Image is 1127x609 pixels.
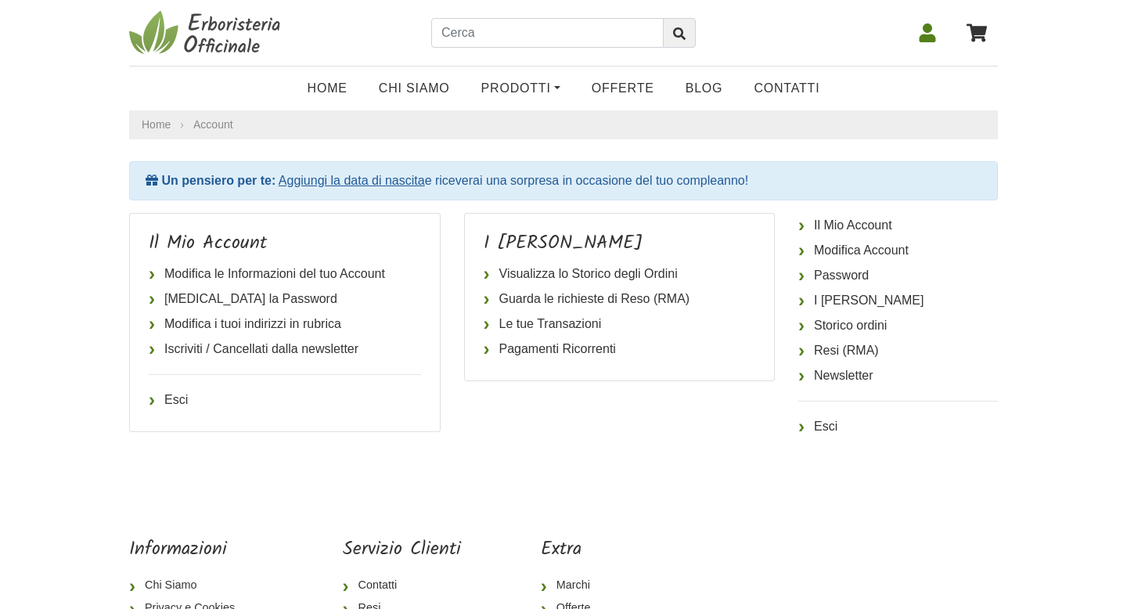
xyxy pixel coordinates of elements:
a: Le tue Transazioni [484,312,756,337]
a: Contatti [343,574,461,597]
a: Iscriviti / Cancellati dalla newsletter [149,337,421,362]
iframe: fb:page Facebook Social Plugin [724,539,998,593]
img: Erboristeria Officinale [129,9,286,56]
a: Esci [798,414,998,439]
h5: Servizio Clienti [343,539,461,561]
a: Newsletter [798,363,998,388]
h5: Extra [541,539,644,561]
strong: Un pensiero per te: [161,174,275,187]
a: Modifica le Informazioni del tuo Account [149,261,421,286]
a: Home [142,117,171,133]
a: Visualizza lo Storico degli Ordini [484,261,756,286]
nav: breadcrumb [129,110,998,139]
div: e riceverai una sorpresa in occasione del tuo compleanno! [129,161,998,200]
a: Chi Siamo [363,73,466,104]
a: Esci [149,387,421,413]
a: Account [193,118,233,131]
a: Modifica i tuoi indirizzi in rubrica [149,312,421,337]
a: Chi Siamo [129,574,262,597]
a: Marchi [541,574,644,597]
a: Pagamenti Ricorrenti [484,337,756,362]
a: Blog [670,73,739,104]
h4: I [PERSON_NAME] [484,232,756,255]
a: Prodotti [466,73,576,104]
input: Cerca [431,18,664,48]
a: [MEDICAL_DATA] la Password [149,286,421,312]
a: Contatti [738,73,835,104]
a: Password [798,263,998,288]
a: Modifica Account [798,238,998,263]
a: OFFERTE [576,73,670,104]
a: Il Mio Account [798,213,998,238]
a: I [PERSON_NAME] [798,288,998,313]
h4: Il Mio Account [149,232,421,255]
a: Storico ordini [798,313,998,338]
a: Resi (RMA) [798,338,998,363]
a: Home [292,73,363,104]
a: Guarda le richieste di Reso (RMA) [484,286,756,312]
h5: Informazioni [129,539,262,561]
a: Aggiungi la data di nascita [279,174,425,187]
